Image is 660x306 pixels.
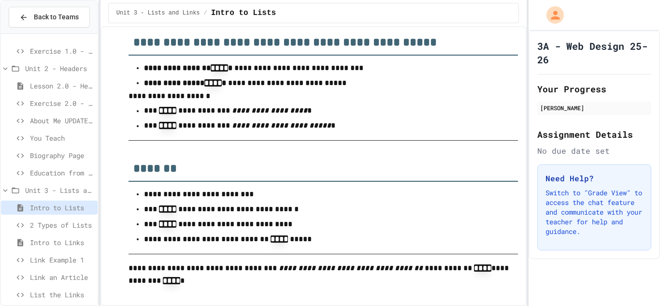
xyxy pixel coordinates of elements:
[537,39,651,66] h1: 3A - Web Design 25-26
[30,46,94,56] span: Exercise 1.0 - Two Truths and a Lie
[30,150,94,160] span: Biography Page
[9,7,90,28] button: Back to Teams
[536,4,566,26] div: My Account
[30,290,94,300] span: List the Links
[30,168,94,178] span: Education from Scratch
[540,103,648,112] div: [PERSON_NAME]
[30,81,94,91] span: Lesson 2.0 - Headers
[25,185,94,195] span: Unit 3 - Lists and Links
[545,188,643,236] p: Switch to "Grade View" to access the chat feature and communicate with your teacher for help and ...
[30,220,94,230] span: 2 Types of Lists
[30,237,94,248] span: Intro to Links
[34,12,79,22] span: Back to Teams
[30,255,94,265] span: Link Example 1
[537,82,651,96] h2: Your Progress
[30,203,94,213] span: Intro to Lists
[537,128,651,141] h2: Assignment Details
[30,98,94,108] span: Exercise 2.0 - Header Practice
[30,116,94,126] span: About Me UPDATE with Headers
[204,9,207,17] span: /
[116,9,200,17] span: Unit 3 - Lists and Links
[30,272,94,282] span: Link an Article
[25,63,94,73] span: Unit 2 - Headers
[211,7,276,19] span: Intro to Lists
[30,133,94,143] span: You Teach
[545,173,643,184] h3: Need Help?
[537,145,651,157] div: No due date set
